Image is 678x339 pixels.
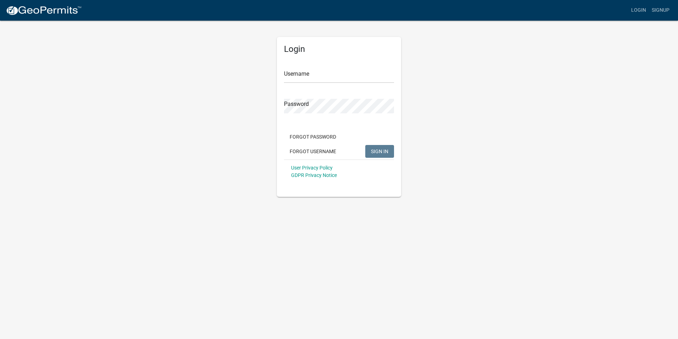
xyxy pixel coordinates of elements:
span: SIGN IN [371,148,388,154]
a: GDPR Privacy Notice [291,172,337,178]
button: Forgot Username [284,145,342,158]
a: Signup [649,4,672,17]
h5: Login [284,44,394,54]
button: SIGN IN [365,145,394,158]
a: User Privacy Policy [291,165,333,171]
a: Login [628,4,649,17]
button: Forgot Password [284,130,342,143]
